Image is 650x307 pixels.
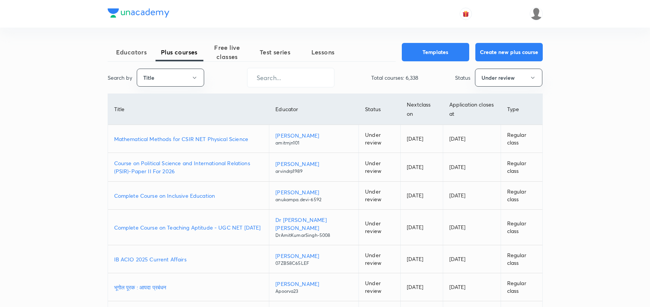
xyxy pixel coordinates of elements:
span: Plus courses [156,48,203,57]
a: IB ACIO 2025 Current Affairs [114,255,263,263]
p: [PERSON_NAME] [275,188,352,196]
td: [DATE] [401,273,443,301]
a: Dr [PERSON_NAME] [PERSON_NAME]DrAmitKumarSingh-5008 [275,216,352,239]
button: Under review [475,69,542,87]
td: [DATE] [401,245,443,273]
td: Regular class [501,153,542,182]
a: भूगोल पूरक : आपदा प्रबंधन [114,283,263,291]
button: Title [137,69,204,87]
p: Dr [PERSON_NAME] [PERSON_NAME] [275,216,352,232]
td: Regular class [501,182,542,210]
td: Under review [359,125,401,153]
td: [DATE] [443,245,501,273]
a: Mathematical Methods for CSIR NET Physical Science [114,135,263,143]
p: Total courses: 6,338 [371,74,418,82]
span: Free live classes [203,43,251,61]
td: [DATE] [443,182,501,210]
td: Regular class [501,273,542,301]
td: [DATE] [443,153,501,182]
input: Search... [247,68,334,87]
p: Apoorva23 [275,288,352,295]
td: [DATE] [401,210,443,245]
p: [PERSON_NAME] [275,160,352,168]
img: Coolm [530,7,543,20]
p: [PERSON_NAME] [275,131,352,140]
a: Complete Course on Teaching Aptitude - UGC NET [DATE] [114,223,263,231]
td: Under review [359,153,401,182]
a: [PERSON_NAME]anukampa.devi-6592 [275,188,352,203]
a: Company Logo [108,8,169,20]
th: Title [108,94,269,125]
p: 07ZBS8C65LEF [275,260,352,267]
td: [DATE] [443,210,501,245]
p: [PERSON_NAME] [275,252,352,260]
img: avatar [462,10,469,17]
td: [DATE] [443,125,501,153]
p: anukampa.devi-6592 [275,196,352,203]
th: Status [359,94,401,125]
td: Regular class [501,125,542,153]
a: [PERSON_NAME]amitrnjn101 [275,131,352,146]
a: [PERSON_NAME]07ZBS8C65LEF [275,252,352,267]
p: Search by [108,74,132,82]
td: Under review [359,210,401,245]
p: DrAmitKumarSingh-5008 [275,232,352,239]
th: Application closes at [443,94,501,125]
td: Under review [359,182,401,210]
span: Test series [251,48,299,57]
p: Status [455,74,470,82]
a: [PERSON_NAME]arvindrp1989 [275,160,352,175]
a: Complete Course on Inclusive Education [114,192,263,200]
a: Course on Political Science and International Relations (PSIR)-Paper II For 2026 [114,159,263,175]
button: avatar [460,8,472,20]
p: amitrnjn101 [275,140,352,146]
p: [PERSON_NAME] [275,280,352,288]
span: Educators [108,48,156,57]
button: Create new plus course [475,43,543,61]
td: [DATE] [443,273,501,301]
img: Company Logo [108,8,169,18]
td: [DATE] [401,125,443,153]
td: [DATE] [401,182,443,210]
td: Under review [359,273,401,301]
span: Lessons [299,48,347,57]
th: Educator [269,94,359,125]
a: [PERSON_NAME]Apoorva23 [275,280,352,295]
th: Next class on [401,94,443,125]
button: Templates [402,43,469,61]
p: arvindrp1989 [275,168,352,175]
td: Under review [359,245,401,273]
td: Regular class [501,245,542,273]
th: Type [501,94,542,125]
td: [DATE] [401,153,443,182]
td: Regular class [501,210,542,245]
